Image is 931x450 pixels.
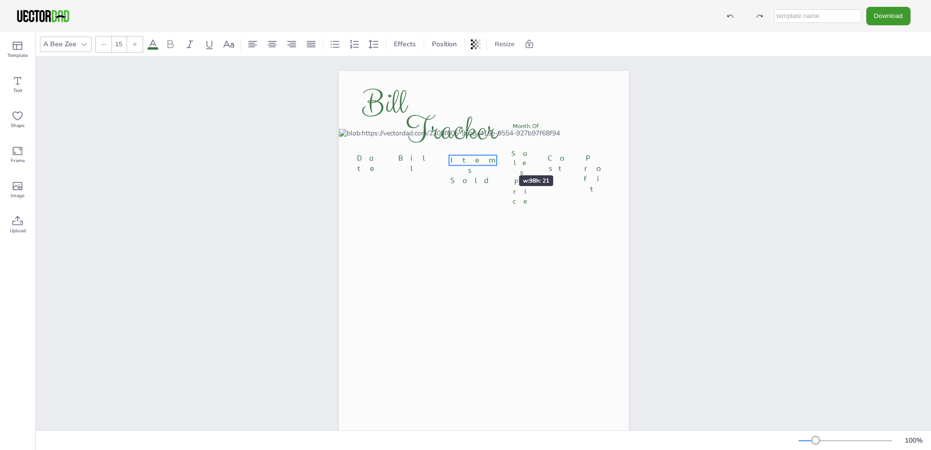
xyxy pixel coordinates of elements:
button: Resize [491,37,519,52]
span: Bill [398,154,432,173]
img: VectorDad-1.png [16,9,71,23]
span: Price [512,178,536,206]
span: Shape [11,122,24,130]
input: template name [774,9,861,23]
span: Date [357,154,385,173]
span: Bill [362,81,406,127]
span: Tracker [406,107,497,153]
span: Template [7,52,28,59]
span: Month Of : [513,123,542,130]
span: Position [430,39,459,49]
button: Download [866,7,911,25]
span: Image [11,192,24,200]
div: w: 98 h: 21 [519,175,553,186]
span: Upload [10,227,26,235]
span: Sales [511,150,537,177]
div: A Bee Zee [41,37,78,51]
span: Effects [392,39,418,49]
span: Items Sold [450,156,495,185]
div: 100 % [902,436,925,445]
span: Cost [548,154,572,173]
span: Frame [11,157,25,165]
span: Profit [584,154,609,193]
span: Text [13,87,22,94]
